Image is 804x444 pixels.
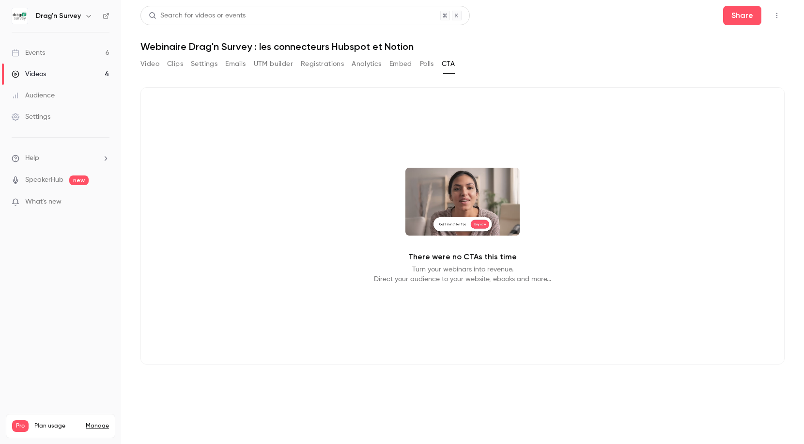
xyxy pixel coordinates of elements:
button: Registrations [301,56,344,72]
a: SpeakerHub [25,175,63,185]
div: Search for videos or events [149,11,246,21]
iframe: Noticeable Trigger [98,198,109,206]
span: Plan usage [34,422,80,430]
h1: Webinaire Drag'n Survey : les connecteurs Hubspot et Notion [140,41,785,52]
h6: Drag'n Survey [36,11,81,21]
p: There were no CTAs this time [408,251,517,263]
li: help-dropdown-opener [12,153,109,163]
span: new [69,175,89,185]
img: Drag'n Survey [12,8,28,24]
div: Settings [12,112,50,122]
button: CTA [442,56,455,72]
div: Videos [12,69,46,79]
a: Manage [86,422,109,430]
div: Events [12,48,45,58]
span: Pro [12,420,29,432]
button: UTM builder [254,56,293,72]
button: Video [140,56,159,72]
button: Analytics [352,56,382,72]
button: Share [723,6,761,25]
button: Emails [225,56,246,72]
button: Embed [389,56,412,72]
button: Polls [420,56,434,72]
button: Top Bar Actions [769,8,785,23]
p: Turn your webinars into revenue. Direct your audience to your website, ebooks and more... [374,265,551,284]
div: Audience [12,91,55,100]
button: Settings [191,56,217,72]
span: What's new [25,197,62,207]
span: Help [25,153,39,163]
button: Clips [167,56,183,72]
